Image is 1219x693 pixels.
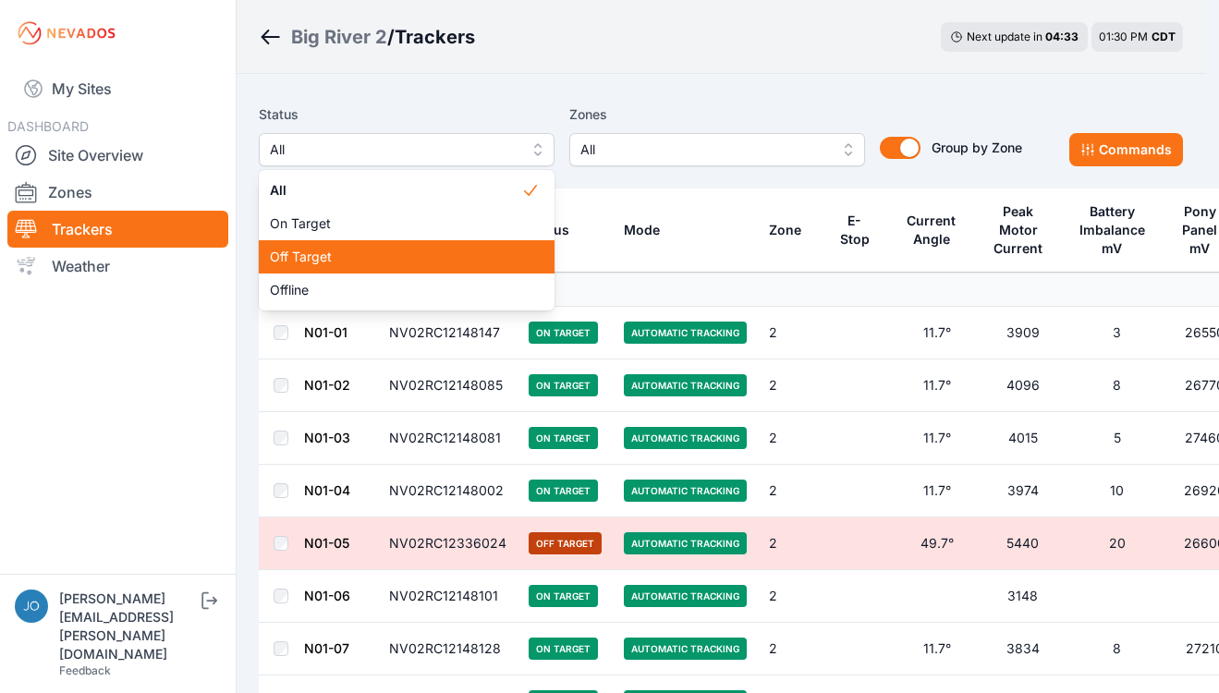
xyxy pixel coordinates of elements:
button: All [259,133,555,166]
span: Offline [270,281,521,299]
span: On Target [270,214,521,233]
div: All [259,170,555,310]
span: Off Target [270,248,521,266]
span: All [270,181,521,200]
span: All [270,139,518,161]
